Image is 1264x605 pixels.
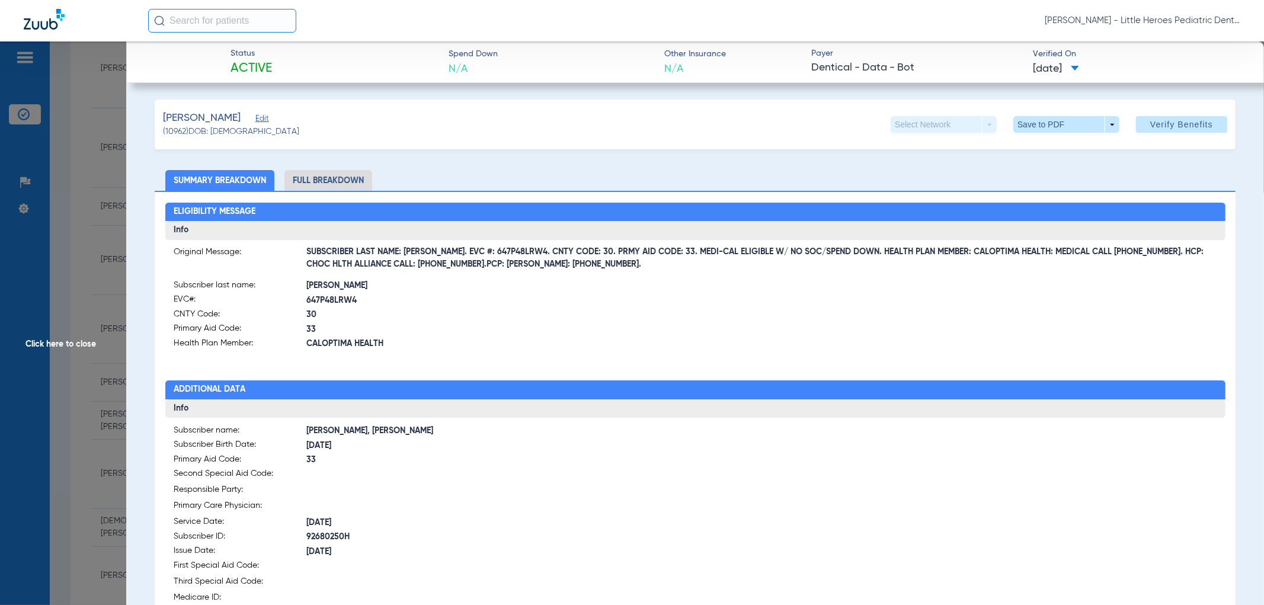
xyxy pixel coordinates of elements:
[306,295,695,307] span: 647P48LRW4
[811,60,1023,75] span: Dentical - Data - Bot
[174,246,306,265] span: Original Message:
[174,484,306,500] span: Responsible Party:
[231,47,272,60] span: Status
[174,575,306,591] span: Third Special Aid Code:
[174,530,306,545] span: Subscriber ID:
[1033,48,1245,60] span: Verified On
[306,517,695,529] span: [DATE]
[255,114,266,126] span: Edit
[1205,548,1264,605] iframe: Chat Widget
[174,545,306,559] span: Issue Date:
[154,15,165,26] img: Search Icon
[306,546,695,558] span: [DATE]
[165,380,1225,399] h2: Additional Data
[811,47,1023,60] span: Payer
[1013,116,1119,133] button: Save to PDF
[306,425,695,437] span: [PERSON_NAME], [PERSON_NAME]
[1136,116,1227,133] button: Verify Benefits
[449,48,498,60] span: Spend Down
[1150,120,1213,129] span: Verify Benefits
[284,170,372,191] li: Full Breakdown
[174,279,306,294] span: Subscriber last name:
[306,338,695,350] span: CALOPTIMA HEALTH
[306,440,695,452] span: [DATE]
[163,126,299,138] span: (10962) DOB: [DEMOGRAPHIC_DATA]
[174,500,306,516] span: Primary Care Physician:
[664,48,726,60] span: Other Insurance
[664,62,726,76] span: N/A
[306,531,695,543] span: 92680250H
[165,221,1225,240] h3: Info
[306,309,695,321] span: 30
[174,468,306,484] span: Second Special Aid Code:
[174,322,306,337] span: Primary Aid Code:
[306,454,695,466] span: 33
[1033,62,1079,76] span: [DATE]
[174,453,306,468] span: Primary Aid Code:
[306,252,1217,265] span: SUBSCRIBER LAST NAME: [PERSON_NAME]. EVC #: 647P48LRW4. CNTY CODE: 30. PRMY AID CODE: 33. MEDI-CA...
[174,308,306,323] span: CNTY Code:
[24,9,65,30] img: Zuub Logo
[306,324,695,336] span: 33
[231,60,272,77] span: Active
[174,516,306,530] span: Service Date:
[1045,15,1240,27] span: [PERSON_NAME] - Little Heroes Pediatric Dentistry
[449,62,498,76] span: N/A
[174,559,306,575] span: First Special Aid Code:
[174,438,306,453] span: Subscriber Birth Date:
[163,111,241,126] span: [PERSON_NAME]
[165,399,1225,418] h3: Info
[165,170,274,191] li: Summary Breakdown
[174,424,306,439] span: Subscriber name:
[174,293,306,308] span: EVC#:
[165,203,1225,222] h2: Eligibility Message
[148,9,296,33] input: Search for patients
[306,280,695,292] span: [PERSON_NAME]
[174,337,306,352] span: Health Plan Member:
